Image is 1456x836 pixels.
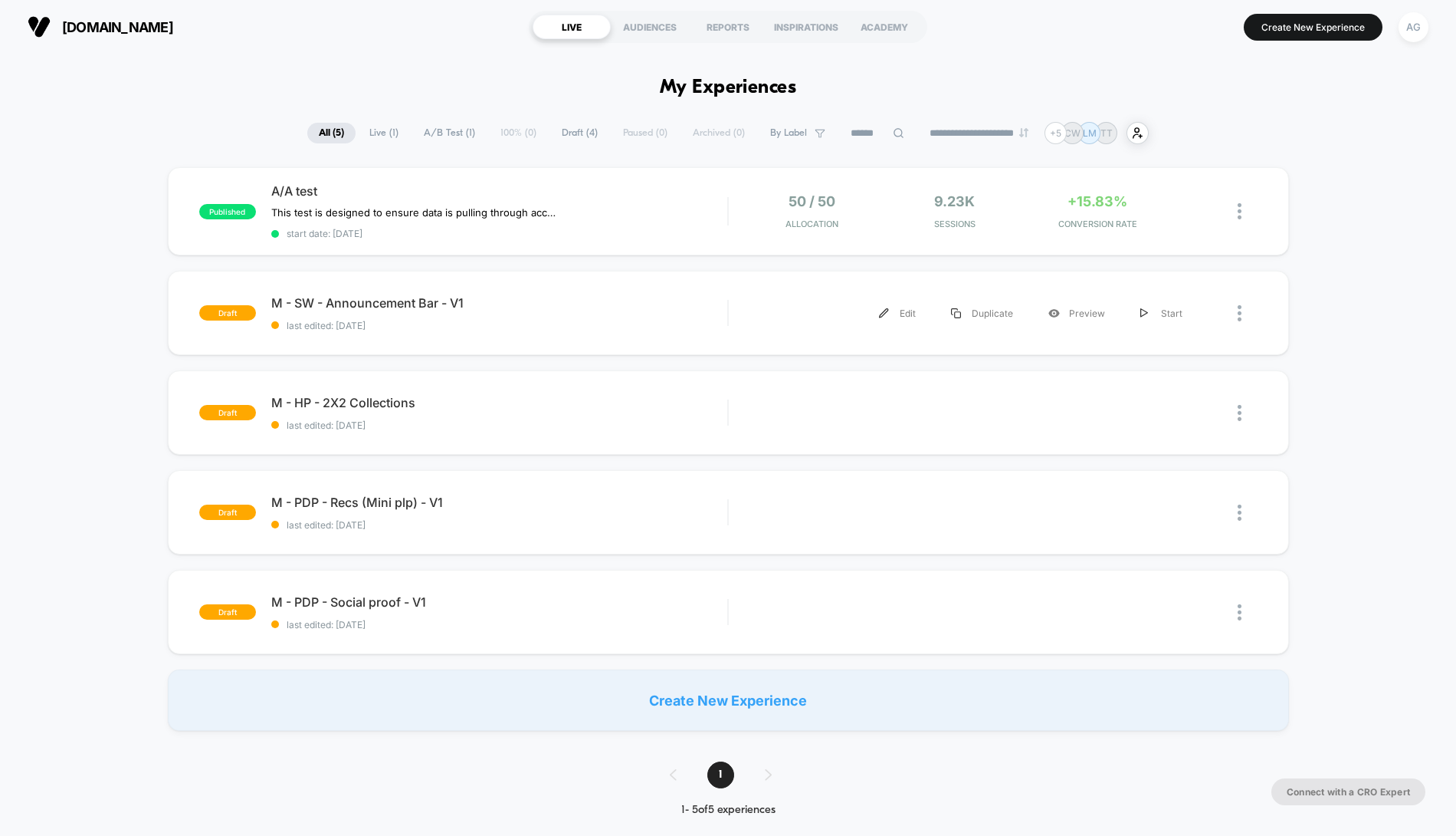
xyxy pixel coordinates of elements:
div: AUDIENCES [611,15,689,39]
span: By Label [770,127,807,139]
span: M - PDP - Social proof - V1 [271,594,728,610]
div: + 5 [1044,122,1067,144]
img: menu [879,308,889,318]
span: CONVERSION RATE [1030,219,1166,229]
span: Sessions [887,219,1022,229]
span: draft [199,305,256,321]
div: Edit [861,296,933,331]
span: published [199,204,256,219]
button: Create New Experience [1244,14,1382,41]
span: [DOMAIN_NAME] [62,19,173,35]
span: Draft ( 4 ) [550,123,609,143]
span: All ( 5 ) [307,123,356,143]
span: +15.83% [1067,193,1127,209]
span: last edited: [DATE] [271,320,728,331]
div: 1 - 5 of 5 experiences [654,804,802,817]
span: M - HP - 2X2 Collections [271,395,728,410]
button: Connect with a CRO Expert [1271,778,1425,805]
span: draft [199,505,256,520]
img: close [1238,203,1241,219]
p: CW [1064,127,1081,139]
img: close [1238,405,1241,421]
img: end [1019,128,1028,137]
span: last edited: [DATE] [271,619,728,630]
span: draft [199,405,256,420]
img: menu [951,308,961,318]
p: TT [1100,127,1113,139]
div: Start [1123,296,1200,331]
span: last edited: [DATE] [271,420,728,431]
div: AG [1399,12,1428,42]
p: LM [1083,127,1097,139]
span: A/A test [271,183,728,199]
span: A/B Test ( 1 ) [412,123,487,143]
span: start date: [DATE] [271,228,728,239]
span: draft [199,604,256,620]
span: 9.23k [934,193,975,209]
span: M - PDP - Recs (Mini plp) - V1 [271,495,728,510]
span: Allocation [785,219,838,229]
span: last edited: [DATE] [271,519,728,531]
img: menu [1140,308,1148,318]
span: M - SW - Announcement Bar - V1 [271,295,728,311]
div: ACADEMY [845,15,923,39]
span: This test is designed to ensure data is pulling through accurately and there is no impact to the ... [271,206,556,219]
button: [DOMAIN_NAME] [23,15,178,39]
img: Visually logo [28,15,51,38]
span: 1 [707,762,734,788]
div: REPORTS [689,15,767,39]
img: close [1238,505,1241,521]
span: Live ( 1 ) [358,123,410,143]
div: Preview [1031,296,1123,331]
div: INSPIRATIONS [767,15,845,39]
button: AG [1394,12,1433,43]
h1: My Experiences [660,77,797,99]
div: LIVE [533,15,611,39]
div: Create New Experience [168,670,1289,731]
div: Duplicate [933,296,1031,331]
img: close [1238,604,1241,620]
span: 50 / 50 [789,193,835,209]
img: close [1238,305,1241,321]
